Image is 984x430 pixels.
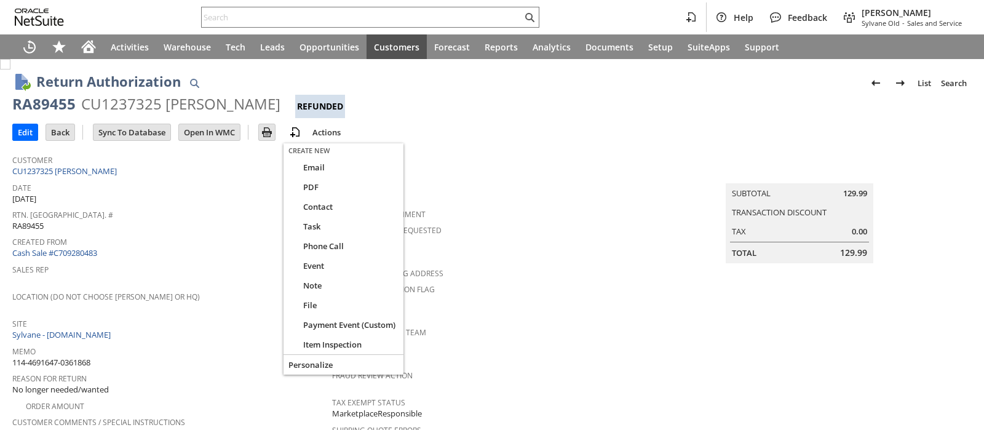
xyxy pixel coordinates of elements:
span: 129.99 [840,247,867,259]
img: Print [260,125,274,140]
input: Sync To Database [93,124,170,140]
span: - [902,18,905,28]
span: File [303,300,399,311]
a: Sylvane - [DOMAIN_NAME] [12,329,114,340]
a: Transaction Discount [732,207,827,218]
a: Site [12,319,27,329]
a: Memo [12,346,36,357]
a: SuiteApps [680,34,737,59]
svg: Recent Records [22,39,37,54]
a: Home [74,34,103,59]
a: Support [737,34,787,59]
a: Warehouse [156,34,218,59]
span: [PERSON_NAME] [862,7,962,18]
span: RA89455 [12,220,44,232]
div: File [284,295,403,315]
span: Item Inspection [303,339,399,350]
a: Documents [578,34,641,59]
a: Tax [732,226,746,237]
svg: Home [81,39,96,54]
a: Recent Records [15,34,44,59]
span: Activities [111,41,149,53]
span: No longer needed/wanted [12,384,109,396]
a: Customer Comments / Special Instructions [12,417,185,428]
img: Next [893,76,908,90]
a: Forecast [427,34,477,59]
input: Open In WMC [179,124,240,140]
a: CU1237325 [PERSON_NAME] [12,165,120,177]
div: Item Inspection [284,335,403,354]
div: Phone Call [284,236,403,256]
span: Tech [226,41,245,53]
a: Order Amount [26,401,84,412]
a: Customers [367,34,427,59]
div: Shortcuts [44,34,74,59]
svg: Search [522,10,537,25]
span: Feedback [788,12,827,23]
a: Rtn. [GEOGRAPHIC_DATA]. # [12,210,113,220]
span: Forecast [434,41,470,53]
a: Sales Rep [12,265,49,275]
span: [DATE] [12,193,36,205]
a: Reports [477,34,525,59]
span: 114-4691647-0361868 [12,357,90,368]
input: Search [202,10,522,25]
span: Support [745,41,779,53]
a: Cash Sale #C709280483 [12,247,97,258]
span: Phone Call [303,241,399,252]
img: add-record.svg [288,125,303,140]
span: PDF [303,181,399,193]
svg: Shortcuts [52,39,66,54]
div: Email [284,157,403,177]
div: Note [284,276,403,295]
span: Reports [485,41,518,53]
div: Event [284,256,403,276]
span: Contact [303,201,399,212]
input: Back [46,124,74,140]
span: Leads [260,41,285,53]
span: Documents [585,41,633,53]
span: Help [734,12,753,23]
span: Email [303,162,399,173]
span: Personalize [288,359,399,370]
input: Edit [13,124,38,140]
a: Tech [218,34,253,59]
a: Analytics [525,34,578,59]
a: Total [732,247,756,258]
span: Event [303,260,399,271]
span: Opportunities [300,41,359,53]
div: CU1237325 [PERSON_NAME] [81,94,280,114]
caption: Summary [726,164,873,183]
span: Payment Event (Custom) [303,319,399,330]
a: Customer [12,155,52,165]
div: PDF [284,177,403,197]
img: Previous [868,76,883,90]
div: Payment Event (Custom) [284,315,403,335]
img: Quick Find [187,76,202,90]
span: Task [303,221,399,232]
h1: Return Authorization [36,71,181,92]
span: Sylvane Old [862,18,900,28]
span: Sales and Service [907,18,962,28]
a: Tax Exempt Status [332,397,405,408]
span: 0.00 [852,226,867,237]
a: Location (Do Not Choose [PERSON_NAME] or HQ) [12,292,200,302]
a: Actions [307,127,346,138]
div: Refunded [295,95,345,118]
a: Opportunities [292,34,367,59]
span: Warehouse [164,41,211,53]
span: SuiteApps [688,41,730,53]
a: Fraud Review Action [332,370,413,381]
a: Setup [641,34,680,59]
div: Contact [284,197,403,217]
a: Leads [253,34,292,59]
a: Created From [12,237,67,247]
div: RA89455 [12,94,76,114]
div: Personalize [284,355,403,375]
span: Customers [374,41,419,53]
span: Analytics [533,41,571,53]
span: 129.99 [843,188,867,199]
a: Search [936,73,972,93]
label: Create New [288,146,399,155]
a: Subtotal [732,188,771,199]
